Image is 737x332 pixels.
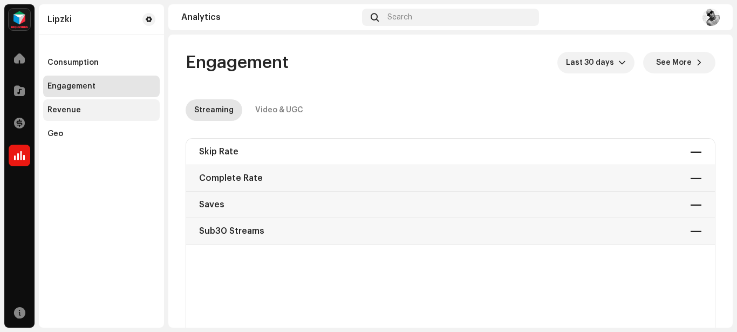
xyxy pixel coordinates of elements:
div: Lipzki [47,15,72,24]
div: Complete Rate [199,170,263,187]
img: 88f8067d-b868-4e02-bf75-487067a2c4c4 [702,9,720,26]
div: — [690,222,702,240]
div: Sub30 Streams [199,222,264,240]
div: Engagement [47,82,95,91]
div: Streaming [194,99,234,121]
div: — [690,196,702,213]
div: — [690,143,702,160]
img: feab3aad-9b62-475c-8caf-26f15a9573ee [9,9,30,30]
div: — [690,170,702,187]
span: Last 30 days [566,52,618,73]
re-m-nav-item: Revenue [43,99,160,121]
div: Geo [47,130,63,138]
div: Skip Rate [199,143,238,160]
span: See More [656,52,692,73]
re-m-nav-item: Geo [43,123,160,145]
span: Engagement [186,52,289,73]
re-m-nav-item: Engagement [43,76,160,97]
div: Revenue [47,106,81,114]
div: Analytics [181,13,358,22]
span: Search [387,13,412,22]
re-m-nav-item: Consumption [43,52,160,73]
div: Saves [199,196,224,213]
button: See More [643,52,715,73]
div: dropdown trigger [618,52,626,73]
div: Consumption [47,58,99,67]
div: Video & UGC [255,99,303,121]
